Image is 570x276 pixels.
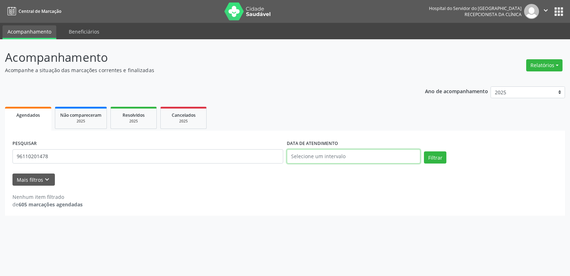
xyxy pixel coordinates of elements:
a: Beneficiários [64,25,104,38]
span: Resolvidos [123,112,145,118]
p: Ano de acompanhamento [425,86,488,95]
div: Hospital do Servidor do [GEOGRAPHIC_DATA] [429,5,522,11]
span: Central de Marcação [19,8,61,14]
button:  [539,4,553,19]
img: img [524,4,539,19]
p: Acompanhe a situação das marcações correntes e finalizadas [5,66,397,74]
div: Nenhum item filtrado [12,193,83,201]
button: Relatórios [526,59,563,71]
span: Recepcionista da clínica [465,11,522,17]
span: Não compareceram [60,112,102,118]
input: Nome, código do beneficiário ou CPF [12,149,283,164]
span: Cancelados [172,112,196,118]
i: keyboard_arrow_down [43,176,51,184]
label: DATA DE ATENDIMENTO [287,138,338,149]
div: de [12,201,83,208]
a: Central de Marcação [5,5,61,17]
button: Mais filtroskeyboard_arrow_down [12,174,55,186]
p: Acompanhamento [5,49,397,66]
strong: 605 marcações agendadas [19,201,83,208]
label: PESQUISAR [12,138,37,149]
input: Selecione um intervalo [287,149,420,164]
span: Agendados [16,112,40,118]
button: apps [553,5,565,18]
i:  [542,6,550,14]
div: 2025 [116,119,151,124]
a: Acompanhamento [2,25,56,39]
button: Filtrar [424,151,446,164]
div: 2025 [60,119,102,124]
div: 2025 [166,119,201,124]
